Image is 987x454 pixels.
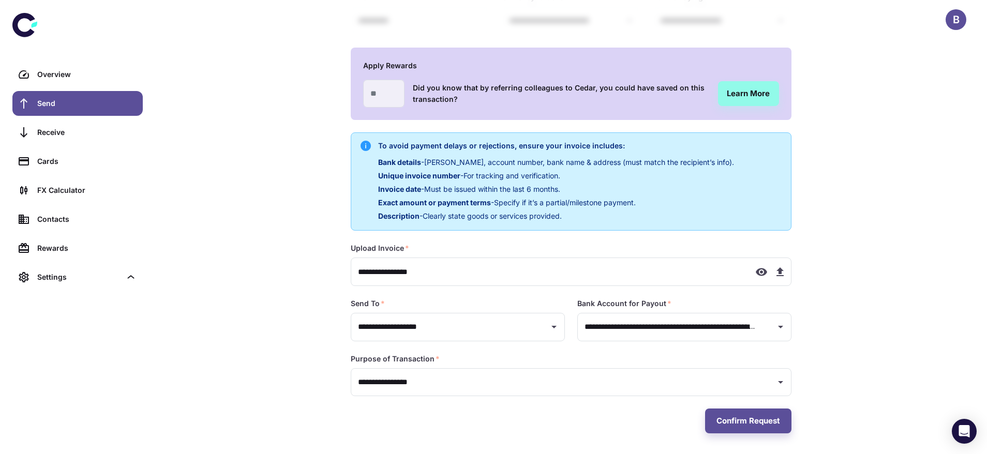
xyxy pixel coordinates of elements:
label: Upload Invoice [351,243,409,253]
a: Send [12,91,143,116]
span: Exact amount or payment terms [378,198,491,207]
a: FX Calculator [12,178,143,203]
div: Settings [12,265,143,290]
button: B [946,9,966,30]
div: FX Calculator [37,185,137,196]
div: Rewards [37,243,137,254]
div: Settings [37,271,121,283]
span: Invoice date [378,185,421,193]
label: Purpose of Transaction [351,354,440,364]
div: Contacts [37,214,137,225]
span: Bank details [378,158,421,167]
a: Receive [12,120,143,145]
div: Overview [37,69,137,80]
span: Unique invoice number [378,171,460,180]
a: Learn More [718,81,779,106]
button: Open [773,375,788,389]
p: - [PERSON_NAME], account number, bank name & address (must match the recipient’s info). [378,157,734,168]
h6: To avoid payment delays or rejections, ensure your invoice includes: [378,140,734,152]
label: Send To [351,298,385,309]
button: Open [773,320,788,334]
div: Send [37,98,137,109]
h6: Apply Rewards [363,60,779,71]
div: Open Intercom Messenger [952,419,977,444]
p: - For tracking and verification. [378,170,734,181]
a: Cards [12,149,143,174]
p: - Clearly state goods or services provided. [378,210,734,222]
button: Confirm Request [705,408,791,433]
span: Description [378,211,420,220]
label: Bank Account for Payout [577,298,671,309]
a: Contacts [12,207,143,232]
button: Open [547,320,561,334]
h6: Did you know that by referring colleagues to Cedar, you could have saved on this transaction? [413,82,710,105]
p: - Must be issued within the last 6 months. [378,184,734,195]
a: Rewards [12,236,143,261]
p: - Specify if it’s a partial/milestone payment. [378,197,734,208]
div: Receive [37,127,137,138]
a: Overview [12,62,143,87]
div: Cards [37,156,137,167]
